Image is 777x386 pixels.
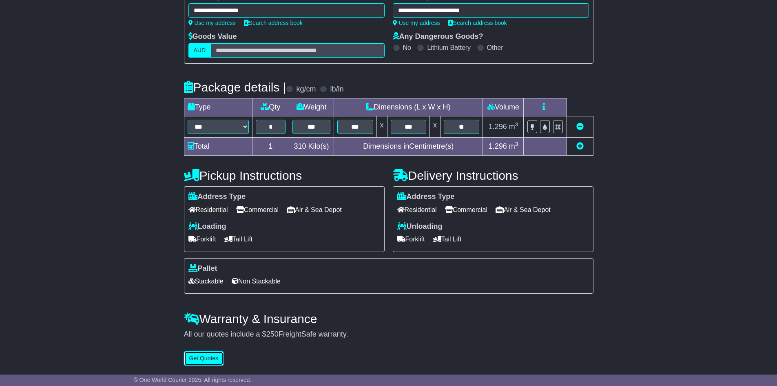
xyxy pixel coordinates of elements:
label: Pallet [188,264,217,273]
label: Other [487,44,503,51]
a: Add new item [576,142,584,150]
h4: Delivery Instructions [393,169,593,182]
h4: Pickup Instructions [184,169,385,182]
label: Unloading [397,222,443,231]
td: Qty [252,98,289,116]
span: Commercial [236,203,279,216]
sup: 3 [515,121,518,127]
td: x [429,116,440,138]
span: m [509,142,518,150]
span: Tail Lift [224,233,253,245]
span: Tail Lift [433,233,462,245]
span: Forklift [397,233,425,245]
label: Lithium Battery [427,44,471,51]
span: 1.296 [489,142,507,150]
span: Air & Sea Depot [287,203,342,216]
h4: Warranty & Insurance [184,312,593,326]
label: kg/cm [296,85,316,94]
td: x [376,116,387,138]
span: 310 [294,142,306,150]
span: Air & Sea Depot [496,203,551,216]
label: Address Type [397,192,455,201]
span: 1.296 [489,123,507,131]
span: Non Stackable [232,275,281,288]
span: Residential [397,203,437,216]
a: Use my address [188,20,236,26]
span: m [509,123,518,131]
td: Total [184,138,252,156]
td: 1 [252,138,289,156]
td: Dimensions in Centimetre(s) [334,138,483,156]
a: Search address book [244,20,303,26]
td: Type [184,98,252,116]
span: © One World Courier 2025. All rights reserved. [134,377,252,383]
div: All our quotes include a $ FreightSafe warranty. [184,330,593,339]
label: Any Dangerous Goods? [393,32,483,41]
a: Search address book [448,20,507,26]
td: Weight [289,98,334,116]
a: Use my address [393,20,440,26]
td: Volume [483,98,524,116]
span: Commercial [445,203,487,216]
label: Loading [188,222,226,231]
a: Remove this item [576,123,584,131]
button: Get Quotes [184,351,224,366]
span: Residential [188,203,228,216]
span: Stackable [188,275,224,288]
td: Kilo(s) [289,138,334,156]
label: AUD [188,43,211,58]
label: lb/in [330,85,343,94]
sup: 3 [515,141,518,147]
label: Address Type [188,192,246,201]
span: Forklift [188,233,216,245]
span: 250 [266,330,279,338]
label: Goods Value [188,32,237,41]
label: No [403,44,411,51]
td: Dimensions (L x W x H) [334,98,483,116]
h4: Package details | [184,80,286,94]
